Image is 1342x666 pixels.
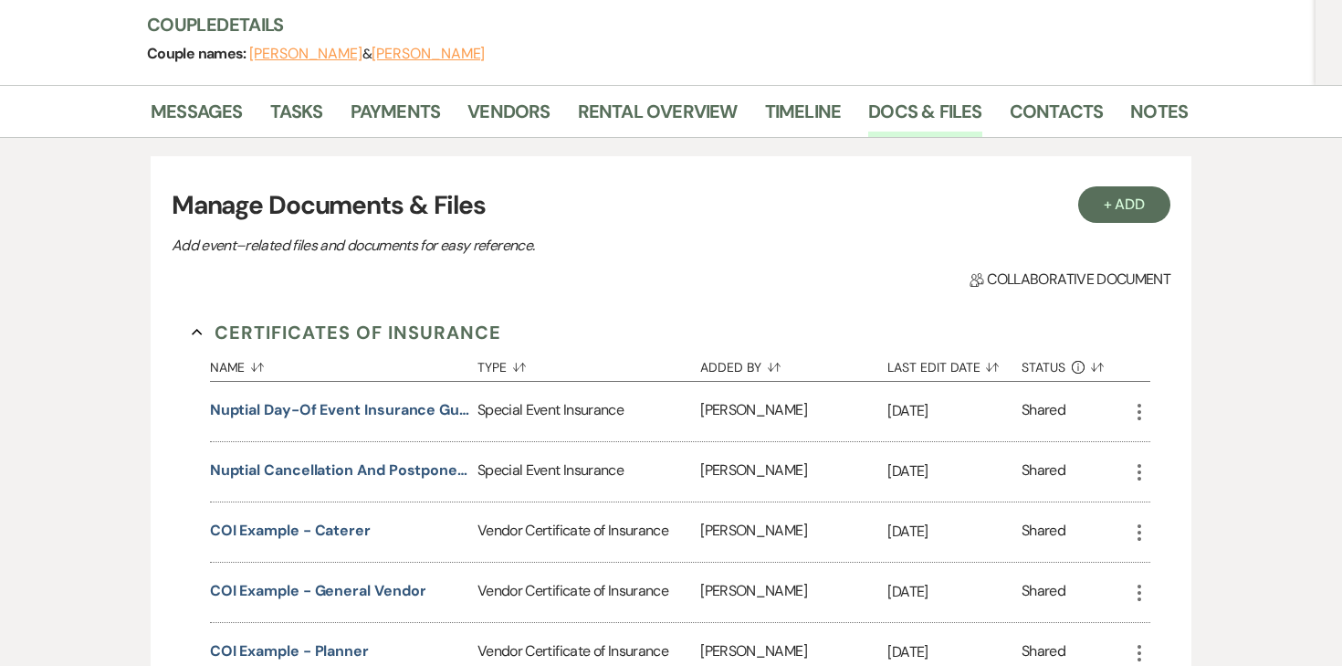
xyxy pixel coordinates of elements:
[147,44,249,63] span: Couple names:
[372,47,485,61] button: [PERSON_NAME]
[477,346,700,381] button: Type
[249,45,485,63] span: &
[887,399,1022,423] p: [DATE]
[477,502,700,562] div: Vendor Certificate of Insurance
[700,346,887,381] button: Added By
[192,319,501,346] button: Certificates of Insurance
[172,186,1170,225] h3: Manage Documents & Files
[887,460,1022,483] p: [DATE]
[1022,399,1065,424] div: Shared
[210,399,470,421] button: Nuptial Day-of Event Insurance Guide
[868,97,981,137] a: Docs & Files
[765,97,842,137] a: Timeline
[1022,580,1065,605] div: Shared
[210,640,369,662] button: COI Example - Planner
[270,97,323,137] a: Tasks
[970,269,1170,291] span: Collaborative document
[477,382,700,441] div: Special Event Insurance
[887,346,1022,381] button: Last Edit Date
[887,580,1022,604] p: [DATE]
[210,520,371,542] button: COI Example - Caterer
[1022,520,1065,544] div: Shared
[1130,97,1188,137] a: Notes
[1078,186,1171,223] button: + Add
[1010,97,1104,137] a: Contacts
[1022,640,1065,665] div: Shared
[700,382,887,441] div: [PERSON_NAME]
[700,442,887,502] div: [PERSON_NAME]
[477,442,700,502] div: Special Event Insurance
[700,502,887,562] div: [PERSON_NAME]
[210,580,426,602] button: COI Example - General Vendor
[151,97,243,137] a: Messages
[210,460,470,481] button: Nuptial Cancellation and Postponement Guide
[578,97,738,137] a: Rental Overview
[210,346,477,381] button: Name
[147,12,1169,37] h3: Couple Details
[467,97,550,137] a: Vendors
[477,563,700,622] div: Vendor Certificate of Insurance
[700,563,887,622] div: [PERSON_NAME]
[351,97,441,137] a: Payments
[1022,460,1065,484] div: Shared
[1022,361,1065,374] span: Status
[172,234,811,258] p: Add event–related files and documents for easy reference.
[887,520,1022,544] p: [DATE]
[1022,346,1128,381] button: Status
[887,640,1022,664] p: [DATE]
[249,47,362,61] button: [PERSON_NAME]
